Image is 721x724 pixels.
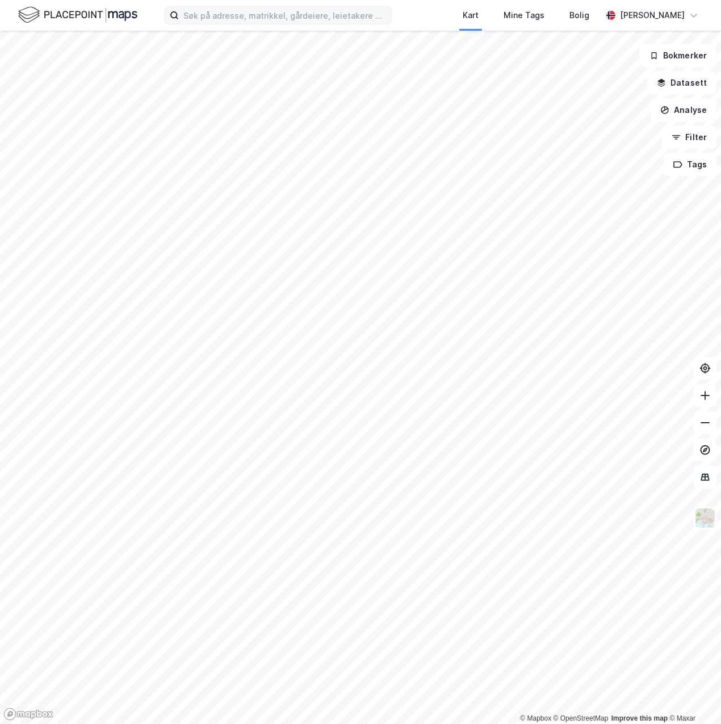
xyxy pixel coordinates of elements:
div: Mine Tags [504,9,544,22]
div: [PERSON_NAME] [620,9,685,22]
div: Bolig [569,9,589,22]
input: Søk på adresse, matrikkel, gårdeiere, leietakere eller personer [179,7,391,24]
iframe: Chat Widget [664,670,721,724]
div: Kart [463,9,479,22]
img: logo.f888ab2527a4732fd821a326f86c7f29.svg [18,5,137,25]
